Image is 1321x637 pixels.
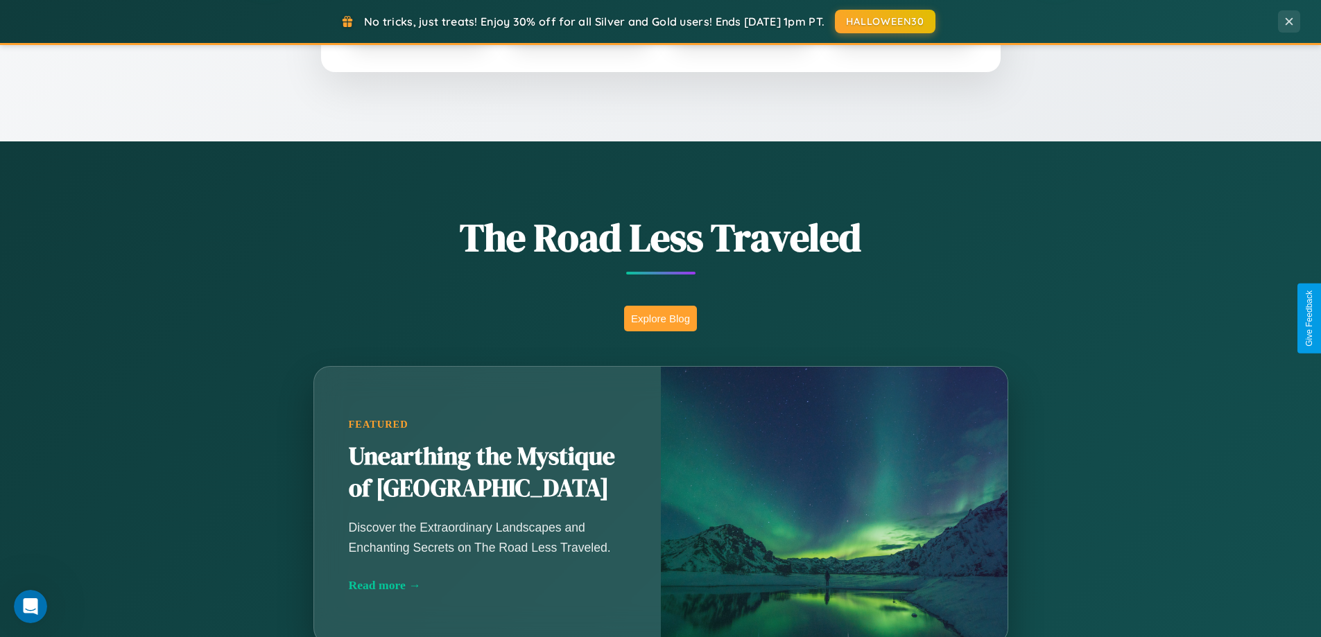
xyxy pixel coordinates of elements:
div: Read more → [349,578,626,593]
p: Discover the Extraordinary Landscapes and Enchanting Secrets on The Road Less Traveled. [349,518,626,557]
h2: Unearthing the Mystique of [GEOGRAPHIC_DATA] [349,441,626,505]
button: Explore Blog [624,306,697,331]
span: No tricks, just treats! Enjoy 30% off for all Silver and Gold users! Ends [DATE] 1pm PT. [364,15,824,28]
button: HALLOWEEN30 [835,10,935,33]
h1: The Road Less Traveled [245,211,1077,264]
iframe: Intercom live chat [14,590,47,623]
div: Featured [349,419,626,430]
div: Give Feedback [1304,290,1314,347]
